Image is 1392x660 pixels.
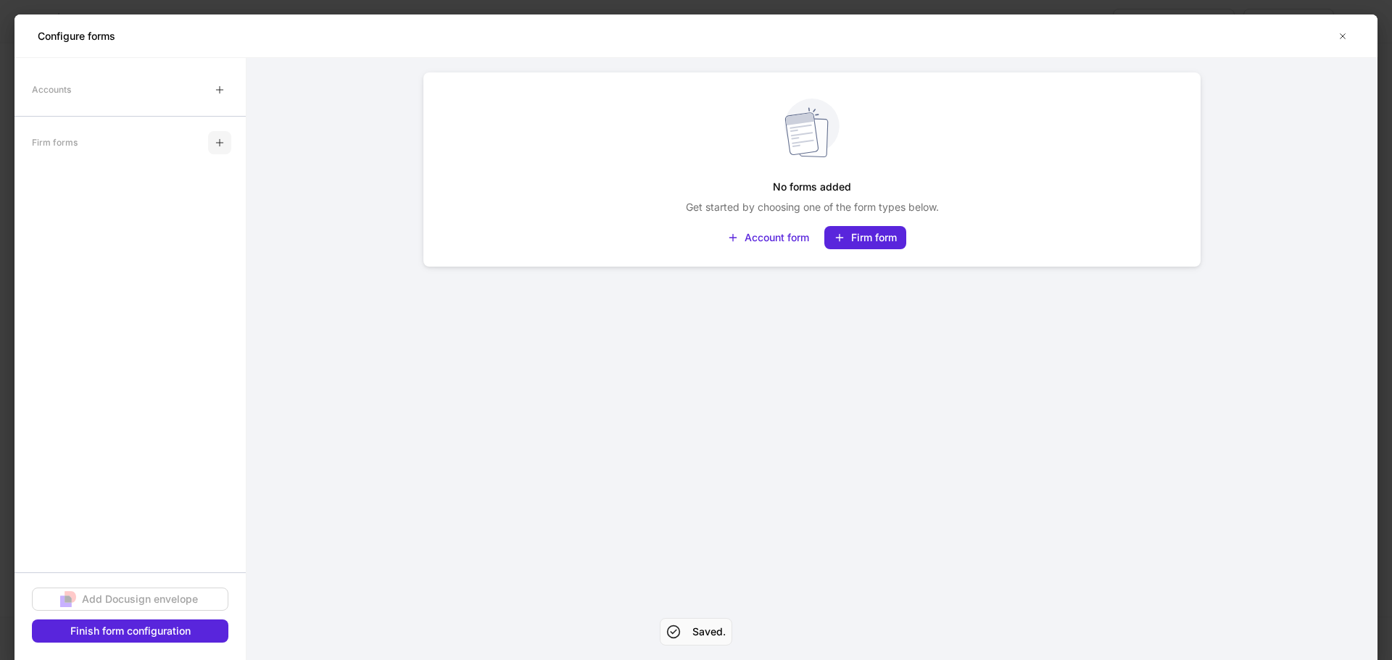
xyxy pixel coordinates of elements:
[686,200,939,214] p: Get started by choosing one of the form types below.
[38,29,115,43] h5: Configure forms
[70,624,191,638] div: Finish form configuration
[82,592,198,606] div: Add Docusign envelope
[773,174,851,200] h5: No forms added
[824,226,906,249] button: Firm form
[32,77,71,102] div: Accounts
[851,230,897,245] div: Firm form
[718,226,819,249] button: Account form
[32,619,228,643] button: Finish form configuration
[745,230,809,245] div: Account form
[32,130,78,155] div: Firm forms
[32,588,228,611] button: Add Docusign envelope
[692,625,726,639] h5: Saved.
